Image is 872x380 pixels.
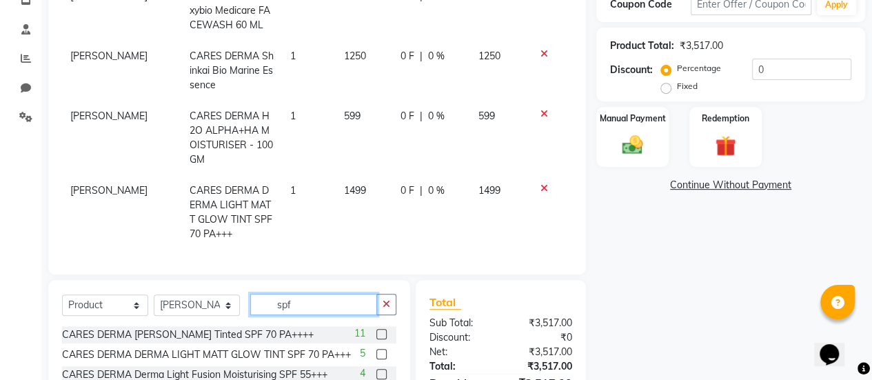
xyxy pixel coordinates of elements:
[62,348,351,362] div: CARES DERMA DERMA LIGHT MATT GLOW TINT SPF 70 PA+++
[478,110,495,122] span: 599
[190,110,273,166] span: CARES DERMA H2O ALPHA+HA MOISTURISER - 100GM
[344,110,361,122] span: 599
[70,50,148,62] span: [PERSON_NAME]
[709,133,742,159] img: _gift.svg
[500,330,582,345] div: ₹0
[616,133,649,157] img: _cash.svg
[610,63,653,77] div: Discount:
[420,183,423,198] span: |
[428,49,445,63] span: 0 %
[190,50,274,91] span: CARES DERMA Shinkai Bio Marine Essence
[420,109,423,123] span: |
[420,49,423,63] span: |
[419,316,501,330] div: Sub Total:
[400,109,414,123] span: 0 F
[250,294,377,315] input: Search or Scan
[702,112,749,125] label: Redemption
[428,109,445,123] span: 0 %
[419,330,501,345] div: Discount:
[290,184,296,197] span: 1
[344,50,366,62] span: 1250
[610,39,674,53] div: Product Total:
[428,183,445,198] span: 0 %
[70,184,148,197] span: [PERSON_NAME]
[290,50,296,62] span: 1
[400,49,414,63] span: 0 F
[500,359,582,374] div: ₹3,517.00
[354,326,365,341] span: 11
[360,346,365,361] span: 5
[344,184,366,197] span: 1499
[500,316,582,330] div: ₹3,517.00
[190,184,272,240] span: CARES DERMA DERMA LIGHT MATT GLOW TINT SPF 70 PA+++
[500,345,582,359] div: ₹3,517.00
[814,325,858,366] iframe: chat widget
[419,345,501,359] div: Net:
[419,359,501,374] div: Total:
[599,178,862,192] a: Continue Without Payment
[290,110,296,122] span: 1
[429,295,461,310] span: Total
[62,328,314,342] div: CARES DERMA [PERSON_NAME] Tinted SPF 70 PA++++
[600,112,666,125] label: Manual Payment
[478,184,500,197] span: 1499
[677,62,721,74] label: Percentage
[70,110,148,122] span: [PERSON_NAME]
[680,39,723,53] div: ₹3,517.00
[400,183,414,198] span: 0 F
[478,50,500,62] span: 1250
[677,80,698,92] label: Fixed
